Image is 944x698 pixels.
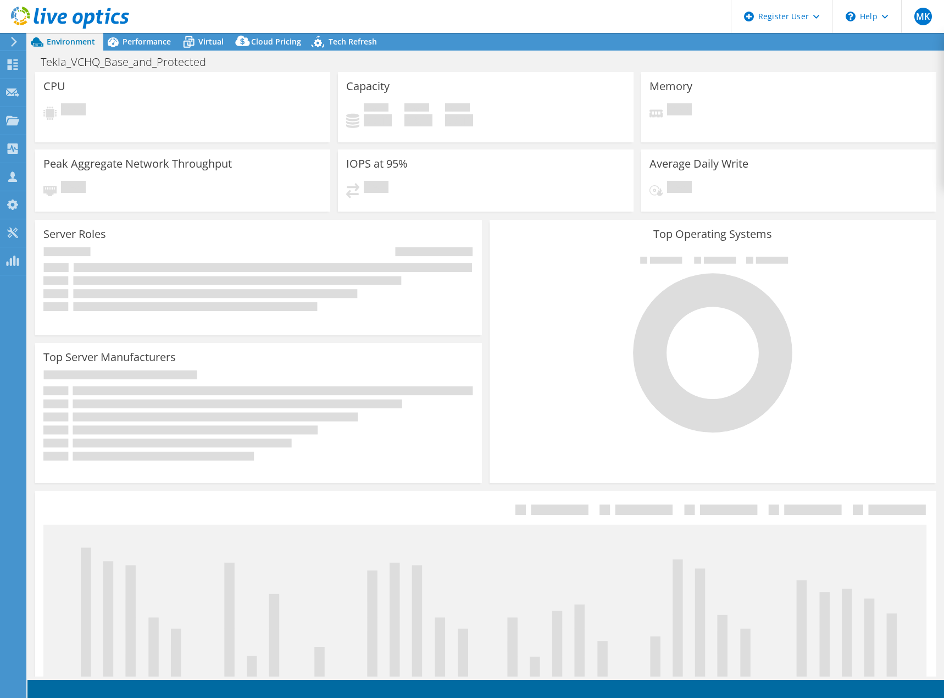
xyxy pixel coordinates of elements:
[914,8,932,25] span: MK
[404,103,429,114] span: Free
[667,181,692,196] span: Pending
[61,181,86,196] span: Pending
[346,80,390,92] h3: Capacity
[61,103,86,118] span: Pending
[498,228,928,240] h3: Top Operating Systems
[43,80,65,92] h3: CPU
[198,36,224,47] span: Virtual
[43,351,176,363] h3: Top Server Manufacturers
[649,158,748,170] h3: Average Daily Write
[649,80,692,92] h3: Memory
[43,228,106,240] h3: Server Roles
[667,103,692,118] span: Pending
[364,181,388,196] span: Pending
[123,36,171,47] span: Performance
[329,36,377,47] span: Tech Refresh
[404,114,432,126] h4: 0 GiB
[36,56,223,68] h1: Tekla_VCHQ_Base_and_Protected
[364,114,392,126] h4: 0 GiB
[251,36,301,47] span: Cloud Pricing
[43,158,232,170] h3: Peak Aggregate Network Throughput
[846,12,856,21] svg: \n
[364,103,388,114] span: Used
[47,36,95,47] span: Environment
[445,114,473,126] h4: 0 GiB
[445,103,470,114] span: Total
[346,158,408,170] h3: IOPS at 95%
